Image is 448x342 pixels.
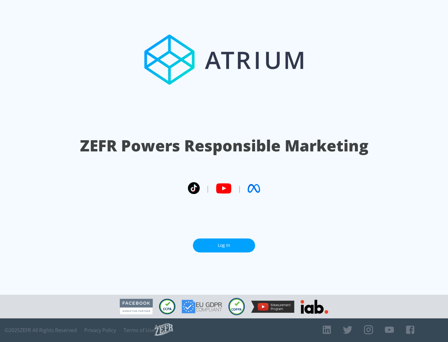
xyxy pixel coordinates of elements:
img: CCPA Compliant [159,299,175,314]
a: Privacy Policy [84,327,116,333]
span: | [238,184,241,193]
img: IAB [301,300,328,314]
img: Facebook Marketing Partner [120,299,153,315]
span: © 2025 ZEFR All Rights Reserved [5,327,77,333]
img: YouTube Measurement Program [251,301,294,313]
a: Log In [193,238,255,252]
img: GDPR Compliant [182,300,222,313]
span: | [206,184,210,193]
img: COPPA Compliant [228,298,245,315]
a: Terms of Use [124,327,155,333]
h1: ZEFR Powers Responsible Marketing [80,135,368,156]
